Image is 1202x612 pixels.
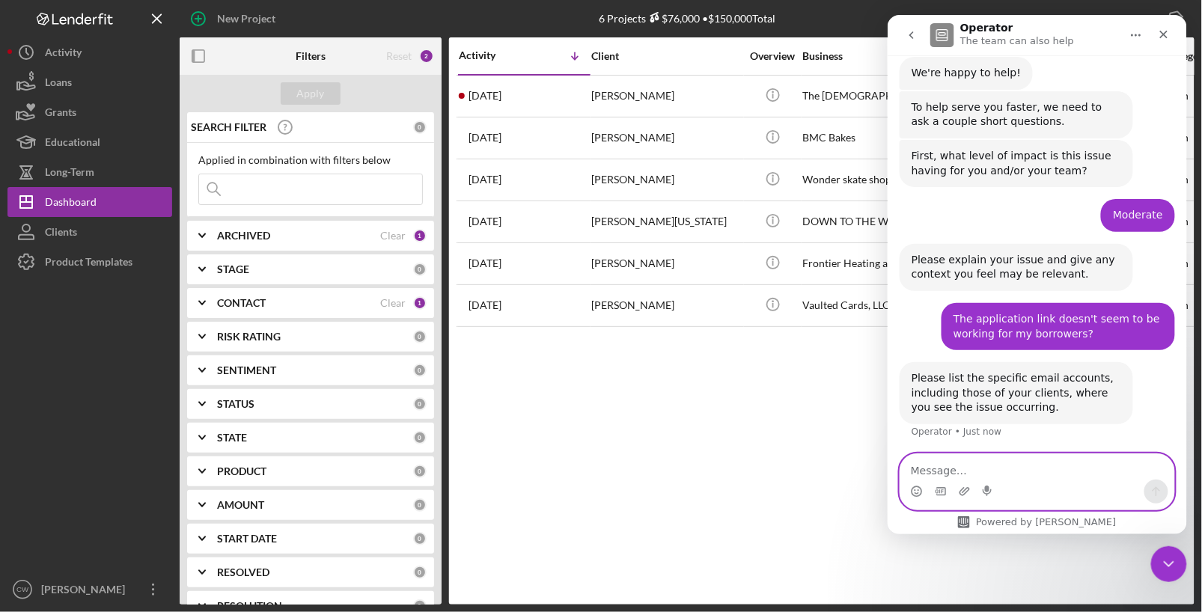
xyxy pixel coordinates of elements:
div: Vaulted Cards, LLC [802,286,952,325]
div: Apply [297,82,325,105]
div: Clear [380,230,406,242]
b: SENTIMENT [217,364,276,376]
div: 0 [413,263,427,276]
iframe: Intercom live chat [888,15,1187,534]
b: SEARCH FILTER [191,121,266,133]
b: RESOLUTION [217,600,282,612]
time: 2025-08-10 17:54 [469,174,501,186]
div: Product Templates [45,247,132,281]
div: Grants [45,97,76,131]
div: Clear [380,297,406,309]
div: First, what level of impact is this issue having for you and/or your team? [24,134,234,163]
div: New Project [217,4,275,34]
time: 2025-08-25 20:43 [469,132,501,144]
div: Operator • Just now [24,412,115,421]
div: 0 [413,498,427,512]
div: Activity [45,37,82,71]
b: RESOLVED [217,566,269,578]
div: Reset [386,50,412,62]
button: Clients [7,217,172,247]
button: Apply [281,82,341,105]
button: New Project [180,4,290,34]
div: 2 [419,49,434,64]
a: Product Templates [7,247,172,277]
button: Dashboard [7,187,172,217]
div: Wonder skate shop [802,160,952,200]
div: Dashboard [45,187,97,221]
div: The application link doesn't seem to be working for my borrowers? [54,288,287,335]
div: Operator says… [12,42,287,76]
textarea: Message… [13,439,287,465]
iframe: Intercom live chat [1151,546,1187,582]
b: AMOUNT [217,499,264,511]
a: Long-Term [7,157,172,187]
div: 0 [413,397,427,411]
b: STAGE [217,263,249,275]
div: 1 [413,229,427,242]
div: First, what level of impact is this issue having for you and/or your team? [12,125,245,172]
div: Please list the specific email accounts, including those of your clients, where you see the issue... [12,347,245,409]
button: Educational [7,127,172,157]
div: Clients [45,217,77,251]
div: Moderate [225,193,275,208]
div: Operator says… [12,229,287,288]
b: START DATE [217,533,277,545]
div: 0 [413,465,427,478]
div: Chrissy says… [12,184,287,229]
div: [PERSON_NAME] [591,76,741,116]
time: 2025-08-05 02:39 [469,215,501,227]
div: 0 [413,364,427,377]
b: RISK RATING [217,331,281,343]
div: To help serve you faster, we need to ask a couple short questions. [24,85,234,114]
div: DOWN TO THE WIRE [802,202,952,242]
div: Overview [745,50,801,62]
time: 2025-07-29 20:33 [469,299,501,311]
div: 0 [413,431,427,444]
div: Frontier Heating and Air [802,244,952,284]
b: STATE [217,432,247,444]
button: Activity [7,37,172,67]
div: We're happy to help! [12,42,145,75]
div: 1 [413,296,427,310]
div: Operator says… [12,125,287,184]
b: STATUS [217,398,254,410]
div: [PERSON_NAME][US_STATE] [591,202,741,242]
button: Gif picker [47,471,59,483]
button: Loans [7,67,172,97]
b: Filters [296,50,326,62]
div: Operator says… [12,347,287,442]
div: Long-Term [45,157,94,191]
div: Export [1125,4,1157,34]
div: Loans [45,67,72,101]
div: [PERSON_NAME] [591,118,741,158]
div: Chrissy says… [12,288,287,347]
div: 0 [413,120,427,134]
div: Activity [459,49,525,61]
div: 6 Projects • $150,000 Total [599,12,775,25]
div: [PERSON_NAME] [591,244,741,284]
div: Client [591,50,741,62]
div: Moderate [213,184,287,217]
div: We're happy to help! [24,51,133,66]
div: 0 [413,330,427,343]
button: Emoji picker [23,471,35,483]
button: Start recording [95,471,107,483]
div: [PERSON_NAME] [37,575,135,608]
button: Send a message… [257,465,281,489]
div: BMC Bakes [802,118,952,158]
div: $76,000 [646,12,700,25]
div: 0 [413,566,427,579]
button: Grants [7,97,172,127]
div: [PERSON_NAME] [591,286,741,325]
